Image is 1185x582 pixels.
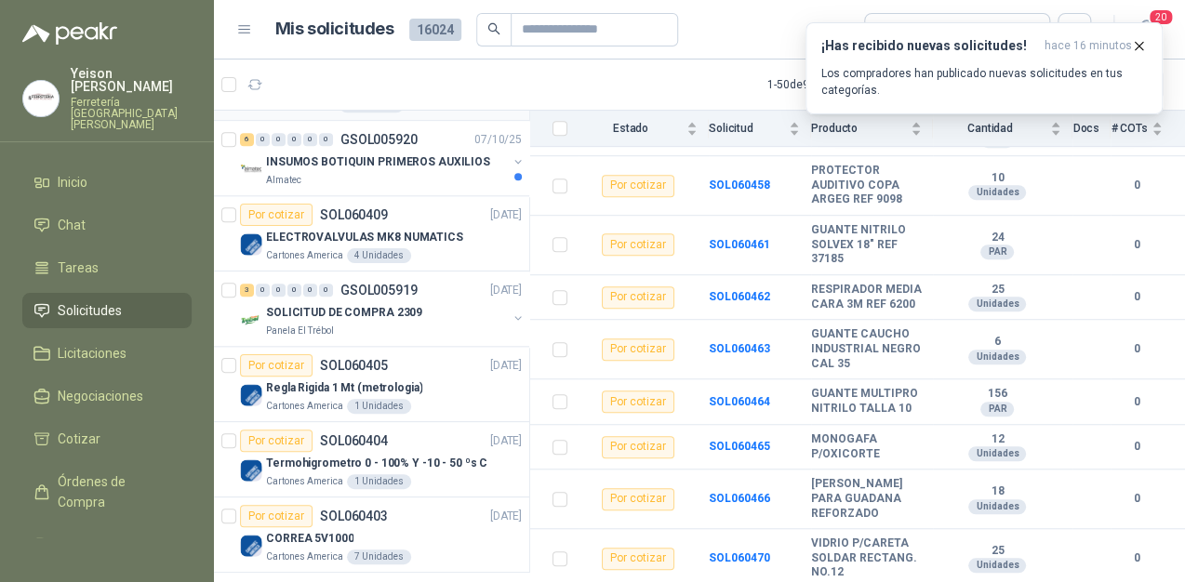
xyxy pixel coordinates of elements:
[490,357,522,375] p: [DATE]
[266,304,422,322] p: SOLICITUD DE COMPRA 2309
[709,440,770,453] a: SOL060465
[968,446,1026,461] div: Unidades
[933,171,1061,186] b: 10
[58,471,174,512] span: Órdenes de Compra
[22,22,117,45] img: Logo peakr
[490,432,522,450] p: [DATE]
[602,488,674,510] div: Por cotizar
[22,207,192,243] a: Chat
[319,284,333,297] div: 0
[58,215,86,235] span: Chat
[272,284,286,297] div: 0
[240,158,262,180] img: Company Logo
[240,133,254,146] div: 6
[58,300,122,321] span: Solicitudes
[876,20,915,40] div: Todas
[266,229,463,246] p: ELECTROVALVULAS MK8 NUMATICS
[980,402,1014,417] div: PAR
[579,111,709,147] th: Estado
[266,379,422,397] p: Regla Rigida 1 Mt (metrologia)
[602,548,674,570] div: Por cotizar
[71,67,192,93] p: Yeison [PERSON_NAME]
[767,70,888,99] div: 1 - 50 de 9318
[806,22,1163,114] button: ¡Has recibido nuevas solicitudes!hace 16 minutos Los compradores han publicado nuevas solicitudes...
[811,223,922,267] b: GUANTE NITRILO SOLVEX 18" REF 37185
[214,196,529,271] a: Por cotizarSOL060409[DATE] Company LogoELECTROVALVULAS MK8 NUMATICSCartones America4 Unidades
[266,248,343,263] p: Cartones America
[320,434,388,447] p: SOL060404
[240,354,313,377] div: Por cotizar
[811,432,922,461] b: MONOGAFA P/OXICORTE
[474,131,522,149] p: 07/10/25
[1045,38,1132,54] span: hace 16 minutos
[240,233,262,256] img: Company Logo
[1148,8,1174,26] span: 20
[303,133,317,146] div: 0
[58,172,87,192] span: Inicio
[319,133,333,146] div: 0
[240,284,254,297] div: 3
[347,248,411,263] div: 4 Unidades
[821,38,1037,54] h3: ¡Has recibido nuevas solicitudes!
[320,509,388,522] p: SOL060403
[811,164,922,207] b: PROTECTOR AUDITIVO COPA ARGEG REF 9098
[22,165,192,200] a: Inicio
[214,497,529,573] a: Por cotizarSOL060403[DATE] Company LogoCORREA 5V1000Cartones America7 Unidades
[22,464,192,520] a: Órdenes de Compra
[1111,340,1163,358] b: 0
[1111,438,1163,456] b: 0
[22,527,192,562] a: Remisiones
[266,399,343,414] p: Cartones America
[709,122,785,135] span: Solicitud
[933,231,1061,245] b: 24
[240,430,313,452] div: Por cotizar
[709,551,770,564] a: SOL060470
[487,22,500,35] span: search
[214,422,529,497] a: Por cotizarSOL060404[DATE] Company LogoTermohigrometro 0 - 100% Y -10 - 50 ºs CCartones America1 ...
[933,335,1061,350] b: 6
[602,175,674,197] div: Por cotizar
[347,474,411,489] div: 1 Unidades
[602,436,674,458] div: Por cotizar
[22,250,192,285] a: Tareas
[58,535,126,555] span: Remisiones
[709,238,770,251] b: SOL060461
[602,338,674,361] div: Por cotizar
[287,133,301,146] div: 0
[490,206,522,224] p: [DATE]
[240,279,526,338] a: 3 0 0 0 0 0 GSOL005919[DATE] Company LogoSOLICITUD DE COMPRA 2309Panela El Trébol
[266,549,343,564] p: Cartones America
[933,544,1061,559] b: 25
[266,153,490,171] p: INSUMOS BOTIQUIN PRIMEROS AUXILIOS
[968,297,1026,311] div: Unidades
[980,245,1014,259] div: PAR
[240,128,526,188] a: 6 0 0 0 0 0 GSOL00592007/10/25 Company LogoINSUMOS BOTIQUIN PRIMEROS AUXILIOSAlmatec
[240,204,313,226] div: Por cotizar
[709,395,770,408] a: SOL060464
[811,477,922,521] b: [PERSON_NAME] PARA GUADANA REFORZADO
[821,65,1147,99] p: Los compradores han publicado nuevas solicitudes en tus categorías.
[602,286,674,309] div: Por cotizar
[968,499,1026,514] div: Unidades
[22,336,192,371] a: Licitaciones
[709,342,770,355] a: SOL060463
[58,386,143,406] span: Negociaciones
[1111,393,1163,411] b: 0
[71,97,192,130] p: Ferretería [GEOGRAPHIC_DATA][PERSON_NAME]
[968,185,1026,200] div: Unidades
[240,459,262,482] img: Company Logo
[22,378,192,414] a: Negociaciones
[22,421,192,456] a: Cotizar
[933,283,1061,298] b: 25
[287,284,301,297] div: 0
[709,492,770,505] a: SOL060466
[1111,288,1163,306] b: 0
[709,179,770,192] a: SOL060458
[303,284,317,297] div: 0
[23,81,59,116] img: Company Logo
[240,535,262,557] img: Company Logo
[266,474,343,489] p: Cartones America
